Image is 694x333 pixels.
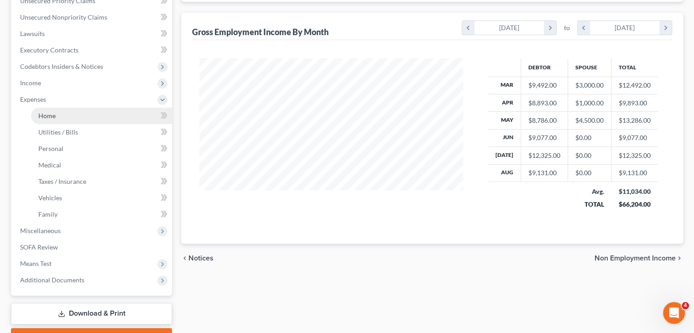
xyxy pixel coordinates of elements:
[575,116,604,125] div: $4,500.00
[528,168,560,177] div: $9,131.00
[181,255,188,262] i: chevron_left
[20,243,58,251] span: SOFA Review
[676,255,683,262] i: chevron_right
[31,124,172,140] a: Utilities / Bills
[611,147,658,164] td: $12,325.00
[20,30,45,37] span: Lawsuits
[11,303,172,324] a: Download & Print
[488,77,521,94] th: Mar
[575,168,604,177] div: $0.00
[611,112,658,129] td: $13,286.00
[611,129,658,146] td: $9,077.00
[528,133,560,142] div: $9,077.00
[38,112,56,120] span: Home
[488,94,521,111] th: Apr
[192,26,329,37] div: Gross Employment Income By Month
[575,99,604,108] div: $1,000.00
[20,62,103,70] span: Codebtors Insiders & Notices
[38,177,86,185] span: Taxes / Insurance
[20,46,78,54] span: Executory Contracts
[31,140,172,157] a: Personal
[611,77,658,94] td: $12,492.00
[20,95,46,103] span: Expenses
[595,255,676,262] span: Non Employment Income
[521,58,568,77] th: Debtor
[575,200,604,209] div: TOTAL
[31,173,172,190] a: Taxes / Insurance
[619,200,651,209] div: $66,204.00
[462,21,475,35] i: chevron_left
[31,206,172,223] a: Family
[13,239,172,255] a: SOFA Review
[663,302,685,324] iframe: Intercom live chat
[564,23,570,32] span: to
[13,26,172,42] a: Lawsuits
[528,116,560,125] div: $8,786.00
[20,79,41,87] span: Income
[611,58,658,77] th: Total
[488,164,521,182] th: Aug
[20,260,52,267] span: Means Test
[13,9,172,26] a: Unsecured Nonpriority Claims
[475,21,544,35] div: [DATE]
[488,147,521,164] th: [DATE]
[659,21,672,35] i: chevron_right
[38,194,62,202] span: Vehicles
[488,112,521,129] th: May
[590,21,660,35] div: [DATE]
[611,94,658,111] td: $9,893.00
[611,164,658,182] td: $9,131.00
[20,13,107,21] span: Unsecured Nonpriority Claims
[13,42,172,58] a: Executory Contracts
[619,187,651,196] div: $11,034.00
[38,145,63,152] span: Personal
[575,187,604,196] div: Avg.
[682,302,689,309] span: 4
[578,21,590,35] i: chevron_left
[20,227,61,234] span: Miscellaneous
[38,161,61,169] span: Medical
[38,128,78,136] span: Utilities / Bills
[528,99,560,108] div: $8,893.00
[38,210,57,218] span: Family
[488,129,521,146] th: Jun
[31,108,172,124] a: Home
[595,255,683,262] button: Non Employment Income chevron_right
[575,151,604,160] div: $0.00
[568,58,611,77] th: Spouse
[31,157,172,173] a: Medical
[575,81,604,90] div: $3,000.00
[31,190,172,206] a: Vehicles
[575,133,604,142] div: $0.00
[528,151,560,160] div: $12,325.00
[20,276,84,284] span: Additional Documents
[544,21,556,35] i: chevron_right
[528,81,560,90] div: $9,492.00
[181,255,214,262] button: chevron_left Notices
[188,255,214,262] span: Notices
